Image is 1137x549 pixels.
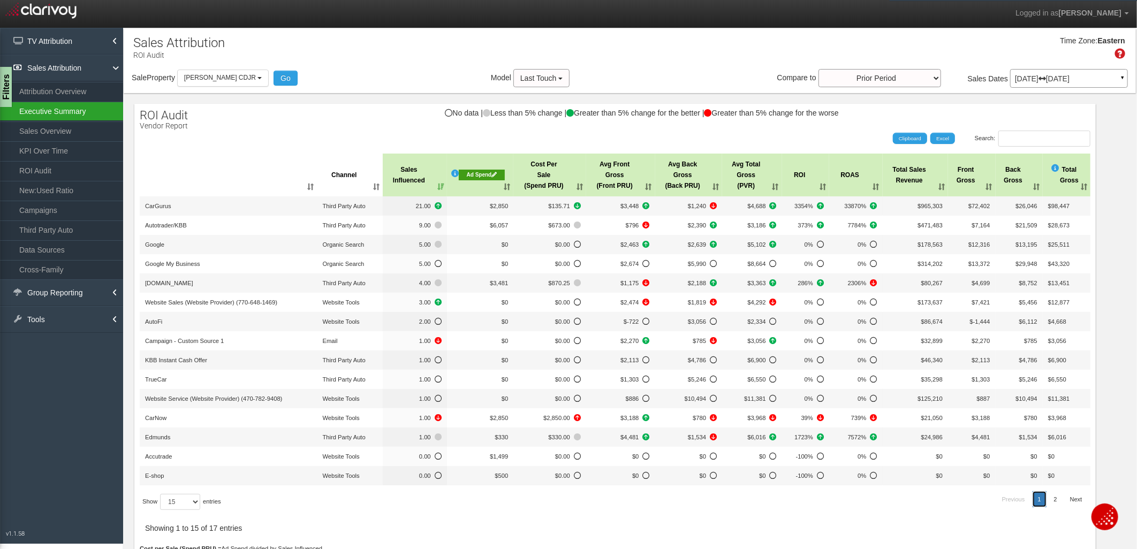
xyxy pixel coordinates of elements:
[323,203,366,209] span: Third Party Auto
[921,338,943,344] span: $32,899
[388,355,442,365] span: No Data to compare
[490,415,508,421] span: $2,850
[383,154,447,196] th: Sales Influenced: activate to sort column ascending
[145,434,170,440] span: Edmunds
[661,374,717,385] span: No Data to compare
[274,71,298,86] button: Go
[447,154,514,196] th: To enable cost entry interface, select a single property and a single month" data-trigger="hover"...
[997,491,1030,507] a: Previous
[1048,318,1066,325] span: $4,668
[829,154,882,196] th: ROAS: activate to sort column ascending
[989,74,1009,83] span: Dates
[727,451,777,462] span: No Data to compare
[835,220,877,231] span: +2385%
[140,109,188,122] span: ROI Audit
[502,318,508,325] span: $0
[519,258,581,269] span: No Data to compare
[323,261,365,267] span: Organic Search
[883,154,949,196] th: Total SalesRevenue: activate to sort column ascending
[727,374,777,385] span: No Data to compare
[1019,299,1037,306] span: $5,456
[921,434,943,440] span: $24,986
[1030,453,1037,460] span: $0
[727,278,777,288] span: +341
[145,357,207,363] span: KBB Instant Cash Offer
[727,201,777,211] span: +1244
[661,201,717,211] span: -722
[520,74,556,82] span: Last Touch
[145,261,200,267] span: Google My Business
[918,299,943,306] span: $173,637
[835,413,877,423] span: -1981%
[948,154,995,196] th: FrontGross: activate to sort column ascending
[388,413,442,423] span: -1.00
[1056,36,1097,47] div: Time Zone:
[388,297,442,308] span: +2.00
[1118,72,1127,89] a: ▼
[787,470,824,481] span: No Data to compare%
[655,154,723,196] th: Avg BackGross (Back PRU): activate to sort column ascending
[1048,241,1070,248] span: $25,511
[1015,75,1123,82] p: [DATE] [DATE]
[968,203,990,209] span: $72,402
[519,239,581,250] span: No Data to compare
[727,432,777,443] span: +3547
[972,357,990,363] span: $2,113
[921,357,943,363] span: $46,340
[835,470,877,481] span: No Data to compare%
[1015,203,1037,209] span: $26,046
[787,220,824,231] span: +60%
[921,318,943,325] span: $86,674
[519,278,581,288] span: +0.00
[323,222,366,228] span: Third Party Auto
[972,434,990,440] span: $4,481
[1019,376,1037,383] span: $5,246
[519,470,581,481] span: No Data to compare
[1060,164,1079,186] span: Total Gross
[835,335,877,346] span: No Data to compare%
[918,241,943,248] span: $178,563
[592,413,650,423] span: +2114
[519,297,581,308] span: No Data to compare
[1019,434,1037,440] span: $1,534
[317,154,383,196] th: Channel: activate to sort column ascending
[727,297,777,308] span: -20022
[787,316,824,327] span: No Data to compare%
[835,393,877,404] span: No Data to compare%
[787,201,824,211] span: +1642%
[592,201,650,211] span: +1967
[977,395,990,402] span: $887
[519,355,581,365] span: No Data to compare
[592,278,650,288] span: -277
[592,393,650,404] span: No Data to compare
[592,239,650,250] span: +1016
[502,338,508,344] span: $0
[972,376,990,383] span: $1,303
[968,74,987,83] span: Sales
[388,278,442,288] span: +0.00
[1043,154,1091,196] th: <i style="position:absolute;font-size:14px;z-index:100;color:#2f9fe0" tooltip="" data-toggle="pop...
[1049,491,1063,507] a: 2
[459,170,505,180] div: Ad Spend
[1024,415,1037,421] span: $780
[661,335,717,346] span: -363
[661,258,717,269] span: No Data to compare
[1015,395,1037,402] span: $10,494
[1048,357,1066,363] span: $6,900
[388,220,442,231] span: +0.00
[323,280,366,286] span: Third Party Auto
[1015,222,1037,228] span: $21,509
[1048,434,1066,440] span: $6,016
[787,258,824,269] span: No Data to compare%
[1048,415,1066,421] span: $3,968
[513,154,586,196] th: Cost Per Sale (Spend PRU): activate to sort column ascending
[323,434,366,440] span: Third Party Auto
[490,280,508,286] span: $3,481
[787,355,824,365] span: No Data to compare%
[918,222,943,228] span: $471,483
[918,261,943,267] span: $314,202
[1098,36,1125,47] div: Eastern
[1015,9,1058,17] span: Logged in as
[323,318,360,325] span: Website Tools
[519,220,581,231] span: +0.00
